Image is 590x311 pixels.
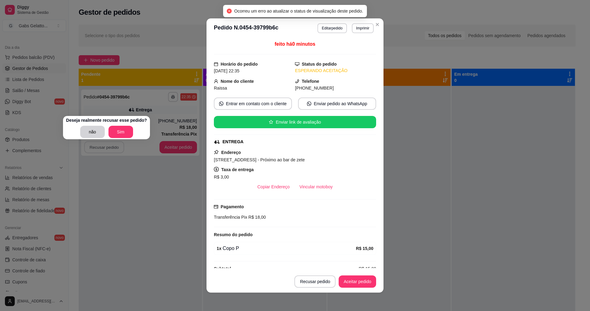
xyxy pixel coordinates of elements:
strong: Resumo do pedido [214,232,253,237]
strong: Telefone [302,79,319,84]
button: Editarpedido [317,23,347,33]
button: Vincular motoboy [295,181,338,193]
strong: Pagamento [221,204,244,209]
button: whats-appEntrar em contato com o cliente [214,98,292,110]
span: pushpin [214,150,219,155]
span: whats-app [219,102,223,106]
span: user [214,79,218,83]
span: dollar [214,167,219,172]
div: Copo P [217,245,356,252]
p: Deseja realmente recusar esse pedido? [66,117,147,123]
div: ENTREGA [222,139,243,145]
button: Aceitar pedido [339,275,376,288]
span: Ocorreu um erro ao atualizar o status de visualização deste pedido. [234,9,363,13]
h3: Pedido N. 0454-39799b6c [214,23,278,33]
span: R$ 15,00 [359,265,376,272]
strong: Taxa de entrega [221,167,254,172]
button: Recusar pedido [294,275,336,288]
span: calendar [214,62,218,66]
div: ESPERANDO ACEITAÇÃO [295,67,376,74]
span: Raissa [214,86,227,90]
span: star [269,120,273,124]
span: [PHONE_NUMBER] [295,86,334,90]
span: R$ 18,00 [247,215,266,220]
strong: Subtotal [214,266,231,271]
span: desktop [295,62,299,66]
strong: Horário do pedido [221,62,258,67]
button: Imprimir [352,23,374,33]
strong: Status do pedido [302,62,337,67]
span: [DATE] 22:35 [214,68,239,73]
strong: Nome do cliente [221,79,254,84]
button: Close [372,20,382,29]
strong: 1 x [217,246,222,251]
strong: R$ 15,00 [356,246,373,251]
button: Sim [108,126,133,138]
span: phone [295,79,299,83]
span: whats-app [307,102,311,106]
button: whats-appEnviar pedido ao WhatsApp [298,98,376,110]
button: não [80,126,105,138]
span: Transferência Pix [214,215,247,220]
button: starEnviar link de avaliação [214,116,376,128]
span: credit-card [214,205,218,209]
span: feito há 0 minutos [275,41,315,47]
span: close-circle [227,9,232,13]
span: [STREET_ADDRESS] - Próximo ao bar de zete [214,157,305,162]
strong: Endereço [221,150,241,155]
button: Copiar Endereço [253,181,295,193]
span: R$ 3,00 [214,175,229,179]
